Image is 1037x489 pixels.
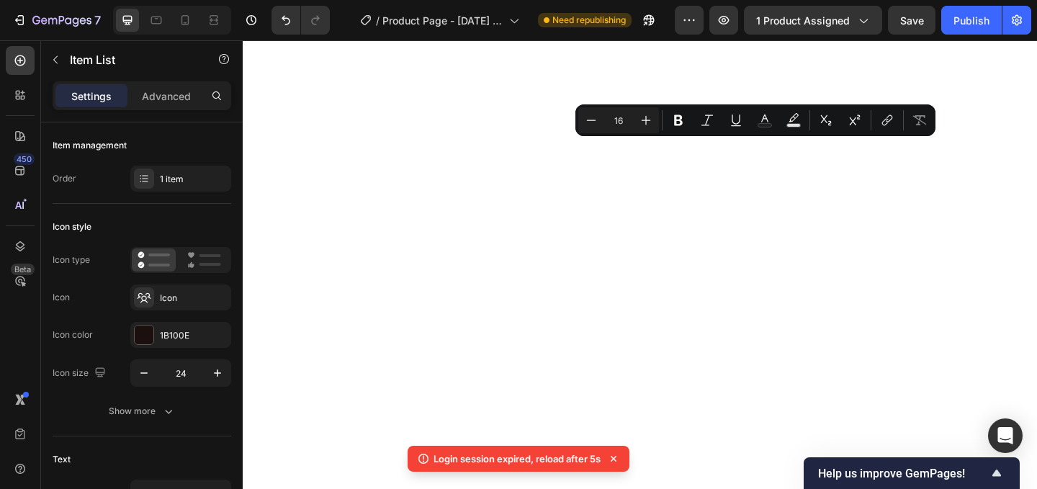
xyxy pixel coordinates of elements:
[818,465,1005,482] button: Show survey - Help us improve GemPages!
[53,220,91,233] div: Icon style
[109,404,176,418] div: Show more
[70,51,192,68] p: Item List
[53,139,127,152] div: Item management
[160,329,228,342] div: 1B100E
[53,453,71,466] div: Text
[271,6,330,35] div: Undo/Redo
[71,89,112,104] p: Settings
[160,173,228,186] div: 1 item
[6,6,107,35] button: 7
[575,104,935,136] div: Editor contextual toolbar
[434,452,601,466] p: Login session expired, reload after 5s
[382,13,503,28] span: Product Page - [DATE] 20:41:05
[53,398,231,424] button: Show more
[53,172,76,185] div: Order
[756,13,850,28] span: 1 product assigned
[160,292,228,305] div: Icon
[552,14,626,27] span: Need republishing
[142,89,191,104] p: Advanced
[53,328,93,341] div: Icon color
[53,364,109,383] div: Icon size
[900,14,924,27] span: Save
[953,13,989,28] div: Publish
[94,12,101,29] p: 7
[888,6,935,35] button: Save
[11,264,35,275] div: Beta
[14,153,35,165] div: 450
[376,13,380,28] span: /
[243,40,1037,489] iframe: Design area
[818,467,988,480] span: Help us improve GemPages!
[988,418,1023,453] div: Open Intercom Messenger
[53,291,70,304] div: Icon
[53,254,90,266] div: Icon type
[941,6,1002,35] button: Publish
[744,6,882,35] button: 1 product assigned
